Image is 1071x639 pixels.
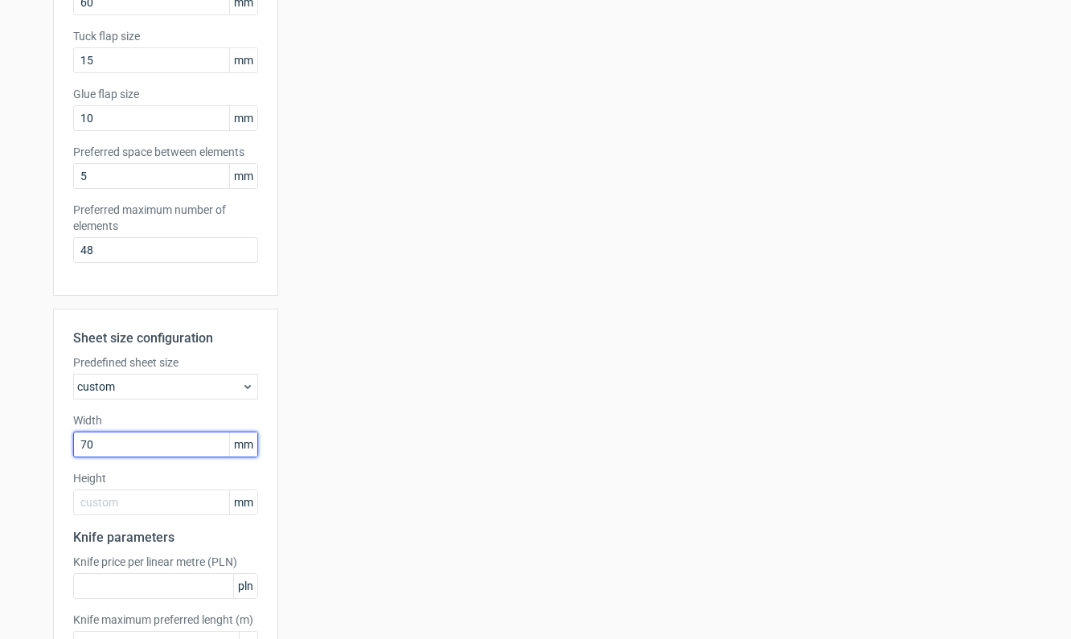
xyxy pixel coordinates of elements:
span: mm [229,164,257,188]
label: Glue flap size [73,86,258,102]
span: mm [229,432,257,457]
input: custom [73,432,258,457]
label: Preferred maximum number of elements [73,202,258,234]
h2: Knife parameters [73,528,258,547]
h2: Sheet size configuration [73,329,258,348]
span: mm [229,490,257,514]
input: custom [73,489,258,515]
label: Width [73,412,258,428]
div: custom [73,374,258,399]
label: Knife price per linear metre (PLN) [73,554,258,570]
label: Predefined sheet size [73,354,258,371]
label: Knife maximum preferred lenght (m) [73,612,258,628]
span: mm [229,106,257,130]
label: Height [73,470,258,486]
label: Tuck flap size [73,28,258,44]
span: pln [233,574,257,598]
span: mm [229,48,257,72]
label: Preferred space between elements [73,144,258,160]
